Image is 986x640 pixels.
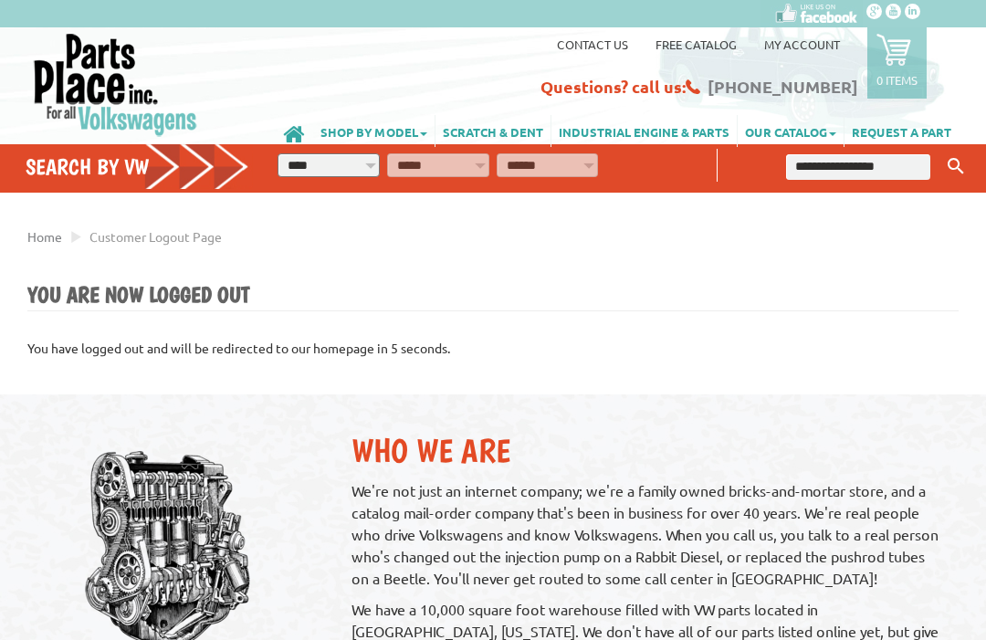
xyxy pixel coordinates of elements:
a: My Account [764,37,840,52]
img: Parts Place Inc! [32,32,199,137]
a: Contact us [557,37,628,52]
a: 0 items [867,27,927,99]
a: Home [27,228,62,245]
a: Free Catalog [656,37,737,52]
h1: You are now logged out [27,281,959,311]
p: 0 items [876,72,918,88]
h4: Search by VW [26,153,249,180]
span: Customer logout page [89,228,222,245]
p: You have logged out and will be redirected to our homepage in 5 seconds. [27,339,959,358]
p: We're not just an internet company; we're a family owned bricks-and-mortar store, and a catalog m... [351,479,945,589]
a: REQUEST A PART [844,115,959,147]
a: OUR CATALOG [738,115,844,147]
a: SCRATCH & DENT [435,115,551,147]
h2: Who We Are [351,431,945,470]
button: Keyword Search [942,152,970,182]
a: INDUSTRIAL ENGINE & PARTS [551,115,737,147]
a: SHOP BY MODEL [313,115,435,147]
